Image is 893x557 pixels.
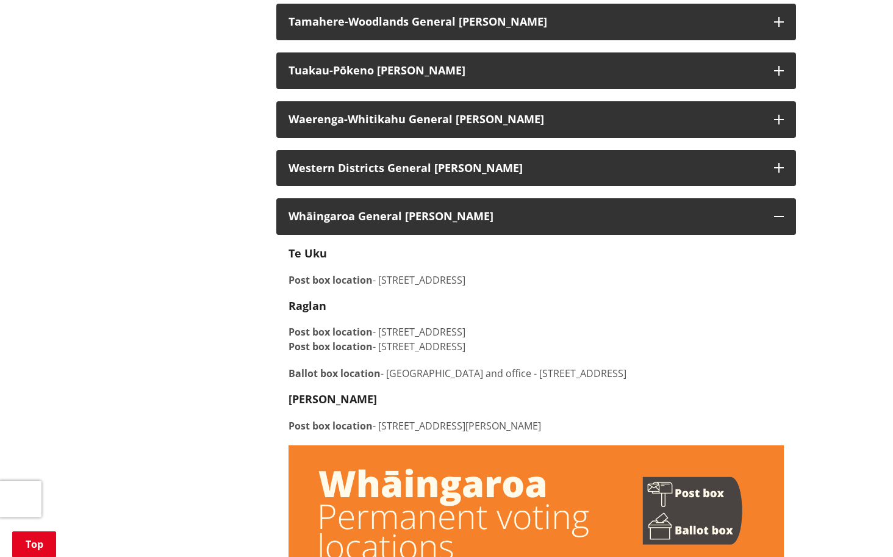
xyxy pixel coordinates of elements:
button: Whāingaroa General [PERSON_NAME] [276,198,796,235]
p: - [STREET_ADDRESS] [289,273,784,287]
button: Tamahere-Woodlands General [PERSON_NAME] [276,4,796,40]
strong: Tamahere-Woodlands General [PERSON_NAME] [289,14,547,29]
span: - [STREET_ADDRESS][PERSON_NAME] [289,419,541,433]
strong: Post box location [289,325,373,339]
strong: Te Uku [289,246,327,261]
strong: [PERSON_NAME] [289,392,377,406]
strong: Western Districts General [PERSON_NAME] [289,160,523,175]
button: Western Districts General [PERSON_NAME] [276,150,796,187]
strong: Whāingaroa General [PERSON_NAME] [289,209,493,223]
p: - [GEOGRAPHIC_DATA] and office - [STREET_ADDRESS] [289,366,784,381]
iframe: Messenger Launcher [837,506,881,550]
strong: Ballot box location [289,367,381,380]
strong: Raglan [289,298,326,313]
p: - [STREET_ADDRESS] - [STREET_ADDRESS] [289,325,784,354]
strong: Waerenga-Whitikahu General [PERSON_NAME] [289,112,544,126]
strong: Post box location [289,419,373,433]
button: Waerenga-Whitikahu General [PERSON_NAME] [276,101,796,138]
strong: Post box location [289,273,373,287]
h3: Tuakau-Pōkeno [PERSON_NAME] [289,65,762,77]
strong: Post box location [289,340,373,353]
button: Tuakau-Pōkeno [PERSON_NAME] [276,52,796,89]
a: Top [12,531,56,557]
